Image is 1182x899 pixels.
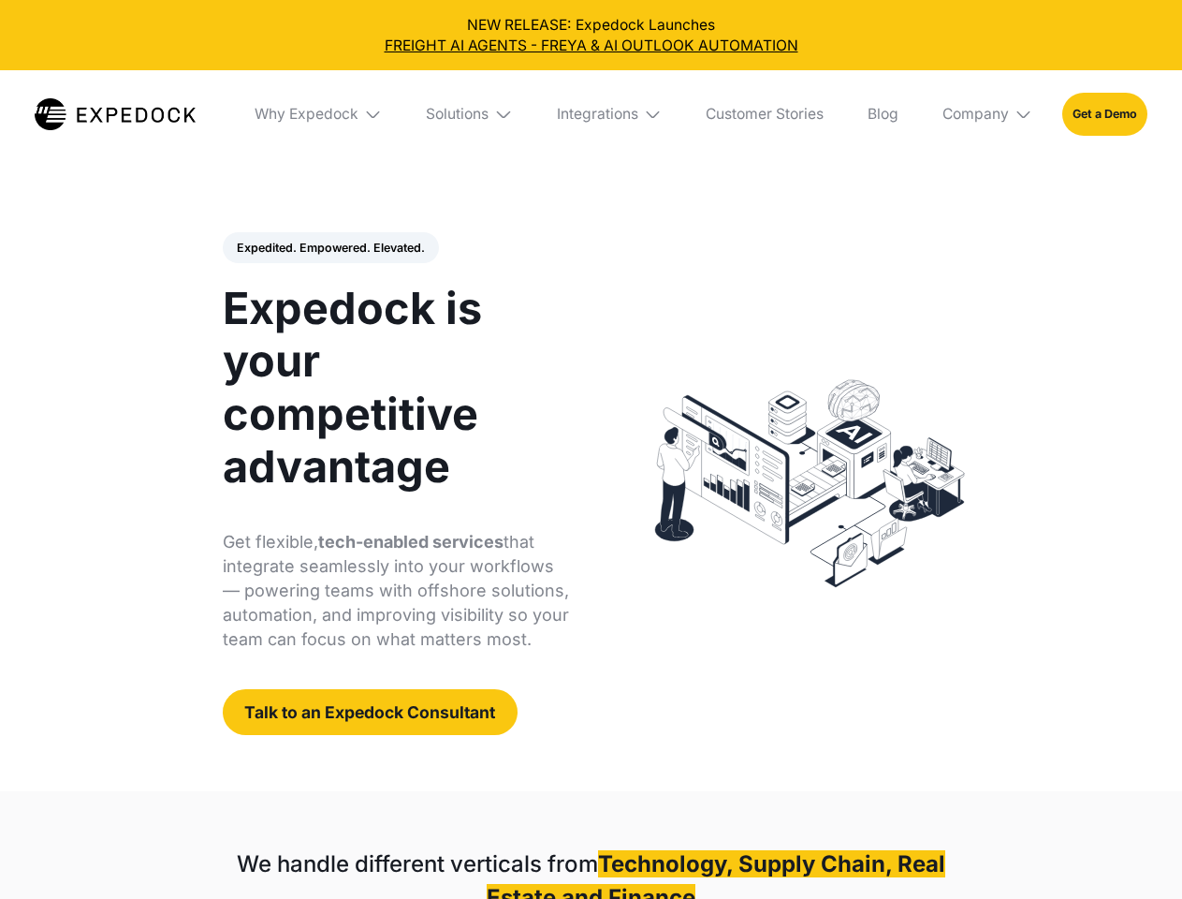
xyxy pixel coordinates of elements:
div: Company [942,105,1009,124]
div: Why Expedock [240,70,397,158]
a: Blog [853,70,912,158]
strong: tech-enabled services [318,532,503,552]
div: Solutions [412,70,528,158]
div: Solutions [426,105,489,124]
a: FREIGHT AI AGENTS - FREYA & AI OUTLOOK AUTOMATION [15,36,1168,56]
a: Customer Stories [691,70,838,158]
a: Get a Demo [1062,93,1147,135]
iframe: Chat Widget [1088,809,1182,899]
h1: Expedock is your competitive advantage [223,282,570,493]
div: Integrations [557,105,638,124]
div: Why Expedock [255,105,358,124]
p: Get flexible, that integrate seamlessly into your workflows — powering teams with offshore soluti... [223,530,570,652]
div: Company [927,70,1047,158]
a: Talk to an Expedock Consultant [223,689,518,735]
div: Integrations [542,70,677,158]
strong: We handle different verticals from [237,850,598,877]
div: NEW RELEASE: Expedock Launches [15,15,1168,56]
